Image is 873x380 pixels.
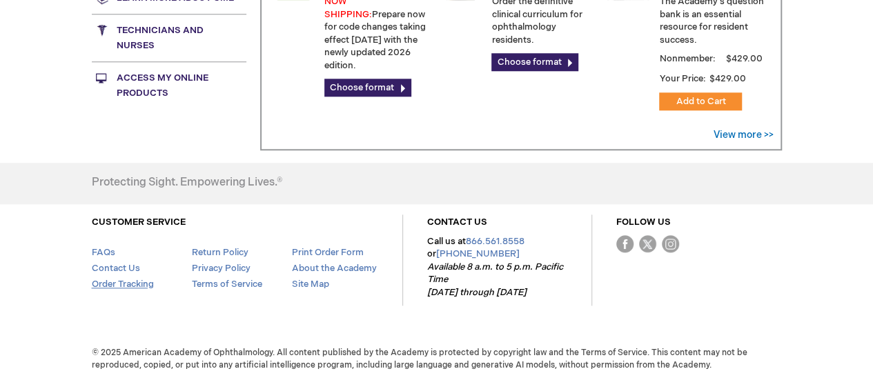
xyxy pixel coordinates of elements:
[662,235,679,252] img: instagram
[427,217,487,228] a: CONTACT US
[659,50,715,68] strong: Nonmember:
[291,247,363,258] a: Print Order Form
[491,53,578,71] a: Choose format
[324,79,411,97] a: Choose format
[436,248,520,259] a: [PHONE_NUMBER]
[92,247,115,258] a: FAQs
[92,177,282,189] h4: Protecting Sight. Empowering Lives.®
[676,96,725,107] span: Add to Cart
[714,129,774,141] a: View more >>
[191,263,250,274] a: Privacy Policy
[92,217,186,228] a: CUSTOMER SERVICE
[659,92,742,110] button: Add to Cart
[92,279,154,290] a: Order Tracking
[427,261,563,298] em: Available 8 a.m. to 5 p.m. Pacific Time [DATE] through [DATE]
[616,235,634,252] img: Facebook
[291,263,376,274] a: About the Academy
[81,347,792,370] span: © 2025 American Academy of Ophthalmology. All content published by the Academy is protected by co...
[639,235,656,252] img: Twitter
[707,73,747,84] span: $429.00
[191,279,262,290] a: Terms of Service
[616,217,671,228] a: FOLLOW US
[92,263,140,274] a: Contact Us
[427,235,567,299] p: Call us at or
[466,236,524,247] a: 866.561.8558
[92,14,246,61] a: Technicians and nurses
[291,279,328,290] a: Site Map
[92,61,246,109] a: Access My Online Products
[191,247,248,258] a: Return Policy
[659,73,705,84] strong: Your Price:
[723,53,764,64] span: $429.00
